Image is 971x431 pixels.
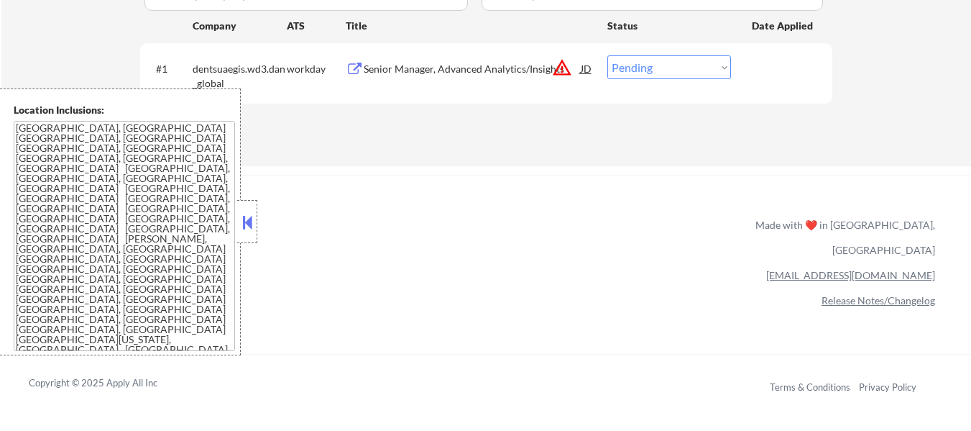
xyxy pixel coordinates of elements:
div: Title [346,19,594,33]
a: Terms & Conditions [770,381,850,393]
div: JD [579,55,594,81]
div: Date Applied [752,19,815,33]
div: Status [607,12,731,38]
div: Senior Manager, Advanced Analytics/Insights [364,62,581,76]
div: #1 [156,62,181,76]
div: ATS [287,19,346,33]
a: [EMAIL_ADDRESS][DOMAIN_NAME] [766,269,935,281]
a: Privacy Policy [859,381,916,393]
div: dentsuaegis.wd3.dan_global [193,62,287,90]
div: Copyright © 2025 Apply All Inc [29,376,194,391]
div: workday [287,62,346,76]
div: Made with ❤️ in [GEOGRAPHIC_DATA], [GEOGRAPHIC_DATA] [750,212,935,263]
div: Company [193,19,287,33]
button: warning_amber [552,58,572,78]
a: Release Notes/Changelog [822,294,935,307]
div: Location Inclusions: [14,103,235,117]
